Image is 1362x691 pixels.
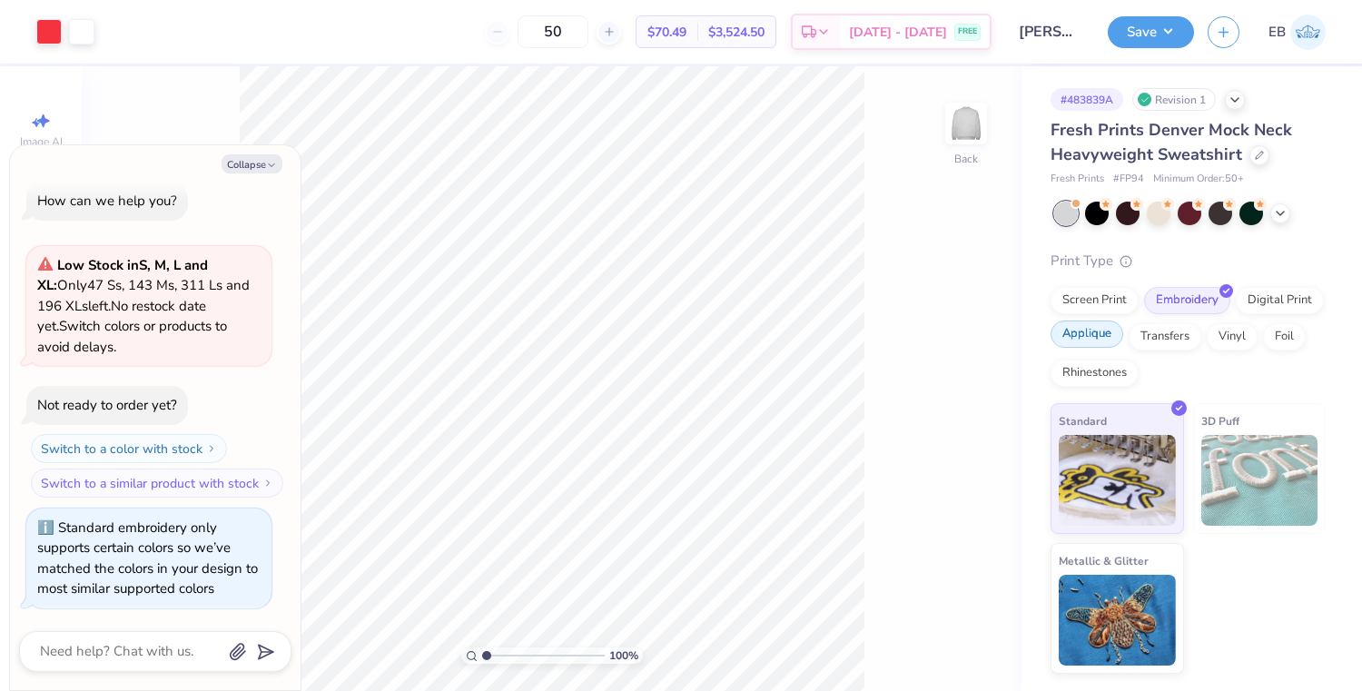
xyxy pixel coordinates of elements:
div: How can we help you? [37,192,177,210]
span: [DATE] - [DATE] [849,23,947,42]
div: Print Type [1051,251,1326,271]
div: Revision 1 [1132,88,1216,111]
img: Standard [1059,435,1176,526]
span: Fresh Prints Denver Mock Neck Heavyweight Sweatshirt [1051,119,1292,165]
div: Vinyl [1207,323,1258,350]
button: Switch to a color with stock [31,434,227,463]
div: Not ready to order yet? [37,396,177,414]
div: # 483839A [1051,88,1123,111]
span: # FP94 [1113,172,1144,187]
div: Digital Print [1236,287,1324,314]
span: $3,524.50 [708,23,765,42]
input: Untitled Design [1005,14,1094,50]
img: 3D Puff [1201,435,1318,526]
span: 3D Puff [1201,411,1239,430]
span: EB [1268,22,1286,43]
button: Collapse [222,154,282,173]
span: Minimum Order: 50 + [1153,172,1244,187]
img: Emily Breit [1290,15,1326,50]
input: – – [518,15,588,48]
button: Switch to a similar product with stock [31,469,283,498]
strong: Low Stock in S, M, L and XL : [37,256,208,295]
span: Standard [1059,411,1107,430]
div: Screen Print [1051,287,1139,314]
div: Applique [1051,321,1123,348]
div: Back [954,151,978,167]
span: $70.49 [647,23,686,42]
span: Only 47 Ss, 143 Ms, 311 Ls and 196 XLs left. Switch colors or products to avoid delays. [37,256,250,356]
div: Rhinestones [1051,360,1139,387]
img: Metallic & Glitter [1059,575,1176,666]
div: Transfers [1129,323,1201,350]
div: Embroidery [1144,287,1230,314]
span: Image AI [20,134,63,149]
span: FREE [958,25,977,38]
img: Back [948,105,984,142]
span: No restock date yet. [37,297,206,336]
span: Fresh Prints [1051,172,1104,187]
img: Switch to a color with stock [206,443,217,454]
div: Foil [1263,323,1306,350]
span: Metallic & Glitter [1059,551,1149,570]
a: EB [1268,15,1326,50]
img: Switch to a similar product with stock [262,478,273,489]
button: Save [1108,16,1194,48]
span: 100 % [609,647,638,664]
div: Standard embroidery only supports certain colors so we’ve matched the colors in your design to mo... [37,518,258,598]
